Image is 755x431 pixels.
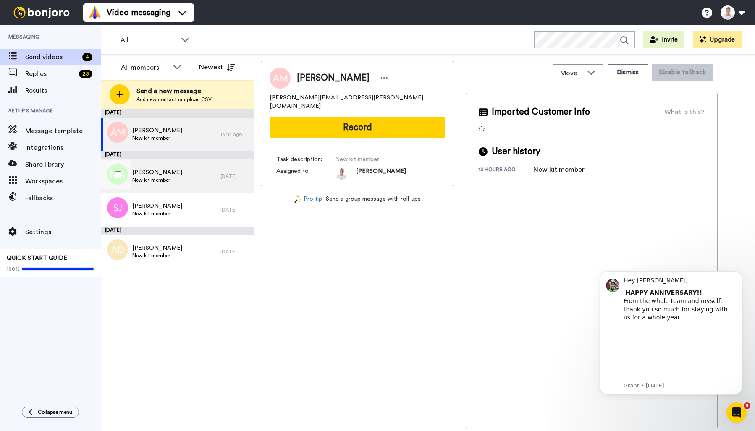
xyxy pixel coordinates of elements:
iframe: vimeo [37,63,149,113]
span: All [121,35,177,45]
button: Dismiss [608,64,648,81]
div: [DATE] [101,227,254,235]
span: Imported Customer Info [492,106,590,118]
span: Assigned to: [276,167,335,180]
a: Pro tip [294,195,322,204]
img: sj.png [107,197,128,218]
span: QUICK START GUIDE [7,255,67,261]
span: Send a new message [136,86,212,96]
span: Share library [25,159,101,170]
div: 13 hours ago [479,166,533,175]
img: a4786d0f-e1fa-4571-b6b5-e90ebcaf0e89-1725441774.jpg [335,167,348,180]
span: New kit member [132,252,182,259]
span: [PERSON_NAME] [297,72,370,84]
div: 4 [82,53,92,61]
span: Fallbacks [25,193,101,203]
span: [PERSON_NAME] [356,167,406,180]
span: 100% [7,266,20,272]
p: Message from Grant, sent 4d ago [37,118,149,126]
span: Collapse menu [38,409,72,415]
button: Newest [193,59,241,76]
span: Video messaging [107,7,170,18]
img: vm-color.svg [88,6,102,19]
span: New kit member [132,135,182,141]
iframe: Intercom live chat [726,402,747,423]
div: 13 hr. ago [220,131,250,138]
button: Disable fallback [652,64,713,81]
div: All members [121,63,169,73]
button: Upgrade [693,31,742,48]
div: [DATE] [220,206,250,213]
img: am.png [107,122,128,143]
div: [DATE] [101,109,254,118]
span: New kit member [335,155,415,164]
span: Settings [25,227,101,237]
span: Replies [25,69,76,79]
img: ad.png [107,239,128,260]
span: Workspaces [25,176,101,186]
span: Results [25,86,101,96]
div: 23 [79,70,92,78]
img: magic-wand.svg [294,195,302,204]
button: Invite [643,31,684,48]
img: Image of Allie Mcaulay [270,68,291,89]
span: User history [492,145,540,158]
div: [DATE] [220,248,250,255]
div: [DATE] [220,173,250,180]
span: 9 [744,402,750,409]
button: Record [270,117,445,138]
span: Task description : [276,155,335,164]
span: Message template [25,126,101,136]
span: [PERSON_NAME] [132,244,182,252]
span: New kit member [132,210,182,217]
span: Add new contact or upload CSV [136,96,212,103]
img: bj-logo-header-white.svg [10,7,73,18]
span: [PERSON_NAME] [132,126,182,135]
span: [PERSON_NAME][EMAIL_ADDRESS][PERSON_NAME][DOMAIN_NAME] [270,94,445,110]
span: Move [560,68,583,78]
span: [PERSON_NAME] [132,168,182,177]
span: Send videos [25,52,79,62]
div: New kit member [533,165,585,175]
iframe: Intercom notifications message [587,264,755,400]
div: - Send a group message with roll-ups [261,195,454,204]
button: Collapse menu [22,407,79,418]
div: [DATE] [101,151,254,159]
span: Integrations [25,143,101,153]
span: New kit member [132,177,182,183]
div: What is this? [664,107,705,117]
span: [PERSON_NAME] [132,202,182,210]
